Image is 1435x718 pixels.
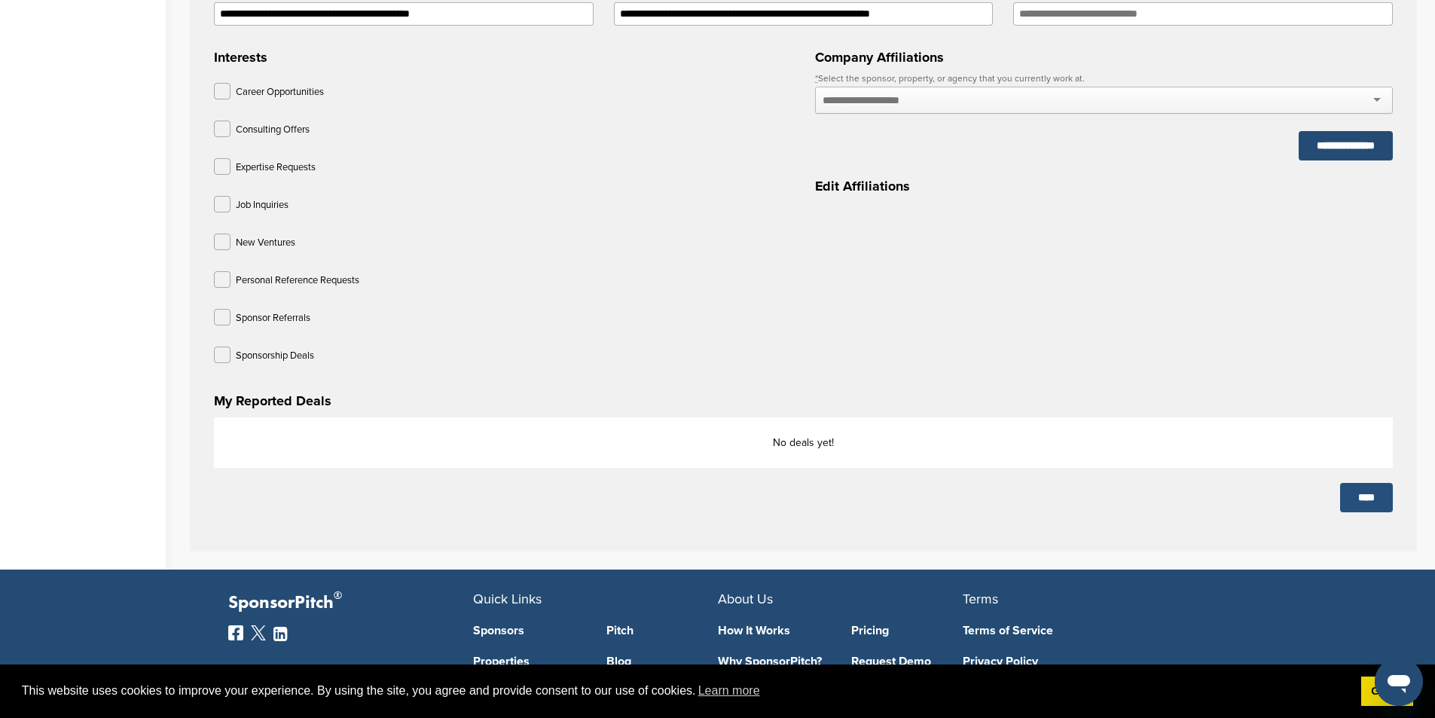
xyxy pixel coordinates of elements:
a: Sponsors [473,625,585,637]
img: Twitter [251,625,266,640]
a: learn more about cookies [696,680,762,702]
span: Terms [963,591,998,607]
span: About Us [718,591,773,607]
h3: Interests [214,47,792,68]
span: ® [334,586,342,605]
span: Quick Links [473,591,542,607]
a: Pricing [851,625,963,637]
p: Job Inquiries [236,196,289,215]
a: How It Works [718,625,829,637]
a: Properties [473,655,585,668]
a: Request Demo [851,655,963,668]
p: Career Opportunities [236,83,324,102]
p: Sponsor Referrals [236,309,310,328]
p: New Ventures [236,234,295,252]
h3: Edit Affiliations [815,176,1393,197]
a: Pitch [606,625,718,637]
p: SponsorPitch [228,592,473,614]
h3: My Reported Deals [214,390,1393,411]
a: Why SponsorPitch? [718,655,829,668]
a: Privacy Policy [963,655,1185,668]
abbr: required [815,73,818,84]
p: No deals yet! [230,433,1377,452]
h3: Company Affiliations [815,47,1393,68]
p: Expertise Requests [236,158,316,177]
a: Terms of Service [963,625,1185,637]
p: Personal Reference Requests [236,271,359,290]
img: Facebook [228,625,243,640]
iframe: Button to launch messaging window [1375,658,1423,706]
p: Sponsorship Deals [236,347,314,365]
a: Blog [606,655,718,668]
label: Select the sponsor, property, or agency that you currently work at. [815,74,1393,83]
p: Consulting Offers [236,121,310,139]
span: This website uses cookies to improve your experience. By using the site, you agree and provide co... [22,680,1349,702]
a: dismiss cookie message [1361,677,1413,707]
